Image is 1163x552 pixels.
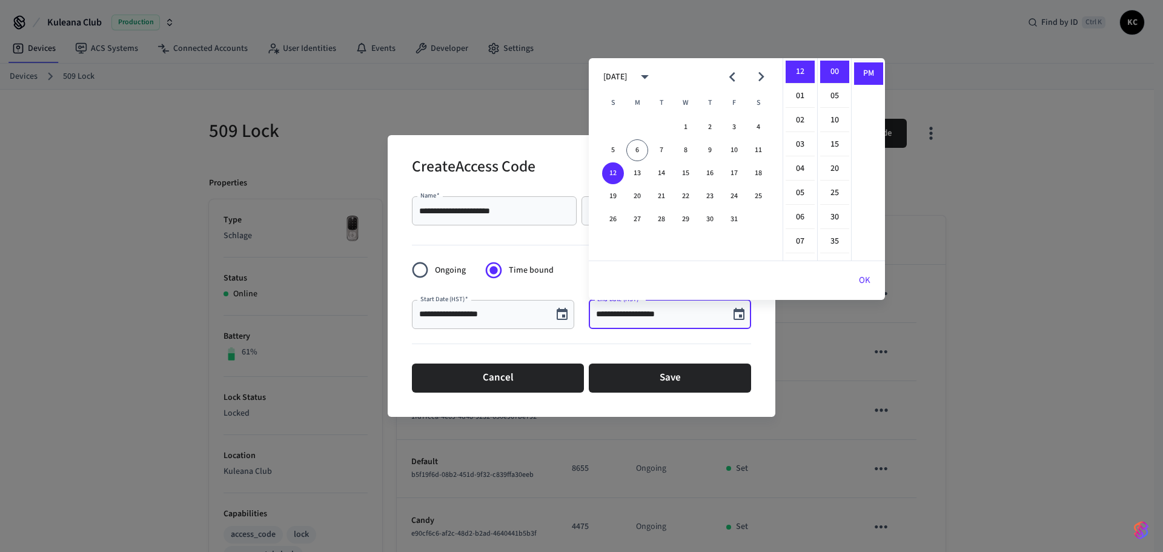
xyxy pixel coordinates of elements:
[626,208,648,230] button: 27
[747,185,769,207] button: 25
[747,116,769,138] button: 4
[723,208,745,230] button: 31
[675,116,697,138] button: 1
[602,91,624,115] span: Sunday
[675,139,697,161] button: 8
[651,139,672,161] button: 7
[597,294,641,304] label: End Date (HST)
[786,254,815,278] li: 8 hours
[747,139,769,161] button: 11
[550,302,574,327] button: Choose date, selected date is Oct 6, 2025
[626,91,648,115] span: Monday
[786,206,815,229] li: 6 hours
[589,364,751,393] button: Save
[420,294,468,304] label: Start Date (HST)
[675,208,697,230] button: 29
[854,62,883,85] li: PM
[747,91,769,115] span: Saturday
[631,62,659,91] button: calendar view is open, switch to year view
[412,150,535,187] h2: Create Access Code
[723,116,745,138] button: 3
[602,185,624,207] button: 19
[699,162,721,184] button: 16
[723,162,745,184] button: 17
[723,139,745,161] button: 10
[783,58,817,261] ul: Select hours
[1134,520,1148,540] img: SeamLogoGradient.69752ec5.svg
[786,85,815,108] li: 1 hours
[699,116,721,138] button: 2
[651,91,672,115] span: Tuesday
[820,133,849,156] li: 15 minutes
[723,91,745,115] span: Friday
[675,91,697,115] span: Wednesday
[786,182,815,205] li: 5 hours
[651,185,672,207] button: 21
[786,133,815,156] li: 3 hours
[786,109,815,132] li: 2 hours
[820,109,849,132] li: 10 minutes
[723,185,745,207] button: 24
[820,206,849,229] li: 30 minutes
[747,162,769,184] button: 18
[820,61,849,84] li: 0 minutes
[435,264,466,277] span: Ongoing
[817,58,851,261] ul: Select minutes
[603,71,627,84] div: [DATE]
[820,254,849,278] li: 40 minutes
[747,62,775,91] button: Next month
[699,91,721,115] span: Thursday
[699,139,721,161] button: 9
[786,230,815,253] li: 7 hours
[820,182,849,205] li: 25 minutes
[602,208,624,230] button: 26
[844,266,885,295] button: OK
[651,208,672,230] button: 28
[675,162,697,184] button: 15
[420,191,440,200] label: Name
[820,85,849,108] li: 5 minutes
[602,162,624,184] button: 12
[851,58,885,261] ul: Select meridiem
[786,158,815,181] li: 4 hours
[718,62,746,91] button: Previous month
[820,158,849,181] li: 20 minutes
[820,230,849,253] li: 35 minutes
[626,185,648,207] button: 20
[651,162,672,184] button: 14
[602,139,624,161] button: 5
[509,264,554,277] span: Time bound
[626,139,648,161] button: 6
[727,302,751,327] button: Choose date, selected date is Oct 12, 2025
[412,364,584,393] button: Cancel
[675,185,697,207] button: 22
[699,185,721,207] button: 23
[699,208,721,230] button: 30
[786,61,815,84] li: 12 hours
[626,162,648,184] button: 13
